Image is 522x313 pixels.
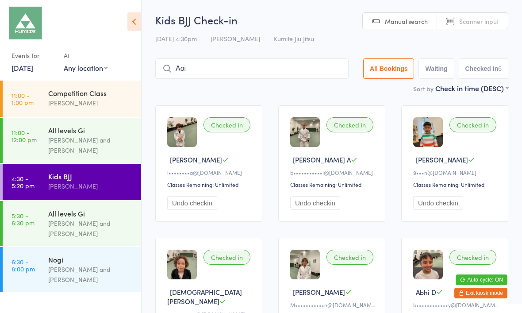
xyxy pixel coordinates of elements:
[416,155,468,164] span: [PERSON_NAME]
[326,117,373,132] div: Checked in
[48,264,134,285] div: [PERSON_NAME] and [PERSON_NAME]
[48,181,134,191] div: [PERSON_NAME]
[413,169,499,176] div: 9•••n@[DOMAIN_NAME]
[290,181,376,188] div: Classes Remaining: Unlimited
[449,250,496,265] div: Checked in
[48,171,134,181] div: Kids BJJ
[290,196,340,210] button: Undo checkin
[413,301,499,309] div: b••••••••••••y@[DOMAIN_NAME]
[48,125,134,135] div: All levels Gi
[48,255,134,264] div: Nogi
[9,7,42,39] img: Kumite Jiu Jitsu
[12,129,37,143] time: 11:00 - 12:00 pm
[454,288,507,298] button: Exit kiosk mode
[290,301,376,309] div: M•••••••••••n@[DOMAIN_NAME]
[203,250,250,265] div: Checked in
[155,58,349,79] input: Search
[167,287,242,306] span: [DEMOGRAPHIC_DATA][PERSON_NAME]
[167,250,197,279] img: image1742448185.png
[12,63,33,73] a: [DATE]
[48,98,134,108] div: [PERSON_NAME]
[12,212,35,226] time: 5:30 - 6:30 pm
[326,250,373,265] div: Checked in
[459,17,499,26] span: Scanner input
[64,48,107,63] div: At
[3,118,141,163] a: 11:00 -12:00 pmAll levels Gi[PERSON_NAME] and [PERSON_NAME]
[363,58,415,79] button: All Bookings
[418,58,454,79] button: Waiting
[155,34,197,43] span: [DATE] 4:30pm
[416,287,436,297] span: Abhi D
[385,17,428,26] span: Manual search
[413,250,443,279] img: image1751441929.png
[413,84,434,93] label: Sort by
[12,175,35,189] time: 4:30 - 5:20 pm
[167,117,197,147] img: image1742275192.png
[459,58,509,79] button: Checked in6
[413,117,443,147] img: image1743570727.png
[64,63,107,73] div: Any location
[48,135,134,155] div: [PERSON_NAME] and [PERSON_NAME]
[449,117,496,132] div: Checked in
[48,218,134,239] div: [PERSON_NAME] and [PERSON_NAME]
[155,12,508,27] h2: Kids BJJ Check-in
[211,34,260,43] span: [PERSON_NAME]
[290,250,320,279] img: image1742879902.png
[203,117,250,132] div: Checked in
[413,196,463,210] button: Undo checkin
[48,209,134,218] div: All levels Gi
[12,92,34,106] time: 11:00 - 1:00 pm
[12,48,55,63] div: Events for
[456,274,507,285] button: Auto-cycle: ON
[3,247,141,292] a: 6:30 -8:00 pmNogi[PERSON_NAME] and [PERSON_NAME]
[3,164,141,200] a: 4:30 -5:20 pmKids BJJ[PERSON_NAME]
[413,181,499,188] div: Classes Remaining: Unlimited
[498,65,502,72] div: 6
[167,196,217,210] button: Undo checkin
[167,181,253,188] div: Classes Remaining: Unlimited
[3,81,141,117] a: 11:00 -1:00 pmCompetition Class[PERSON_NAME]
[3,201,141,246] a: 5:30 -6:30 pmAll levels Gi[PERSON_NAME] and [PERSON_NAME]
[290,117,320,147] img: image1751351581.png
[170,155,222,164] span: [PERSON_NAME]
[290,169,376,176] div: b•••••••••••i@[DOMAIN_NAME]
[48,88,134,98] div: Competition Class
[274,34,314,43] span: Kumite Jiu Jitsu
[12,258,35,272] time: 6:30 - 8:00 pm
[293,287,345,297] span: [PERSON_NAME]
[293,155,351,164] span: [PERSON_NAME] A
[435,83,508,93] div: Check in time (DESC)
[167,169,253,176] div: l••••••••a@[DOMAIN_NAME]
